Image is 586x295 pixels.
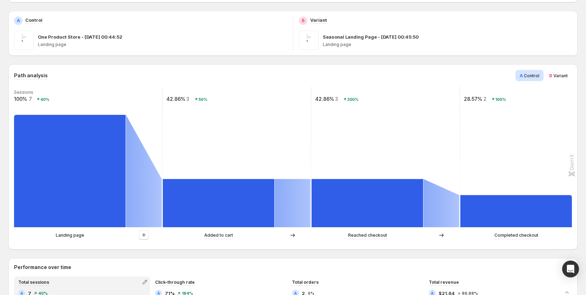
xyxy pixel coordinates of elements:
[186,96,189,102] text: 3
[17,18,20,24] h2: A
[315,96,334,102] text: 42.86%
[38,33,122,40] p: One Product Store - [DATE] 00:44:52
[14,96,27,102] text: 100%
[495,97,506,102] text: 100%
[14,31,34,50] img: One Product Store - Sep 7, 00:44:52
[163,179,274,227] path: Added to cart: 3
[56,232,84,239] p: Landing page
[347,97,359,102] text: 200%
[494,232,538,239] p: Completed checkout
[310,17,327,24] p: Variant
[299,31,319,50] img: Seasonal Landing Page - Sep 7, 00:45:50
[553,73,568,78] span: Variant
[155,280,195,285] span: Click-through rate
[25,17,42,24] p: Control
[323,42,572,47] p: Landing page
[312,179,423,227] path: Reached checkout: 3
[562,261,579,277] div: Open Intercom Messenger
[524,73,539,78] span: Control
[166,96,185,102] text: 42.86%
[14,264,572,271] h2: Performance over time
[292,280,319,285] span: Total orders
[429,280,459,285] span: Total revenue
[520,73,523,78] span: A
[29,96,32,102] text: 7
[460,195,572,227] path: Completed checkout: 2
[14,72,48,79] h3: Path analysis
[464,96,482,102] text: 28.57%
[40,97,49,102] text: 40%
[348,232,387,239] p: Reached checkout
[302,18,305,24] h2: B
[199,97,207,102] text: 50%
[549,73,552,78] span: B
[323,33,419,40] p: Seasonal Landing Page - [DATE] 00:45:50
[14,90,33,95] text: Sessions
[335,96,338,102] text: 3
[38,42,287,47] p: Landing page
[18,280,49,285] span: Total sessions
[484,96,486,102] text: 2
[204,232,233,239] p: Added to cart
